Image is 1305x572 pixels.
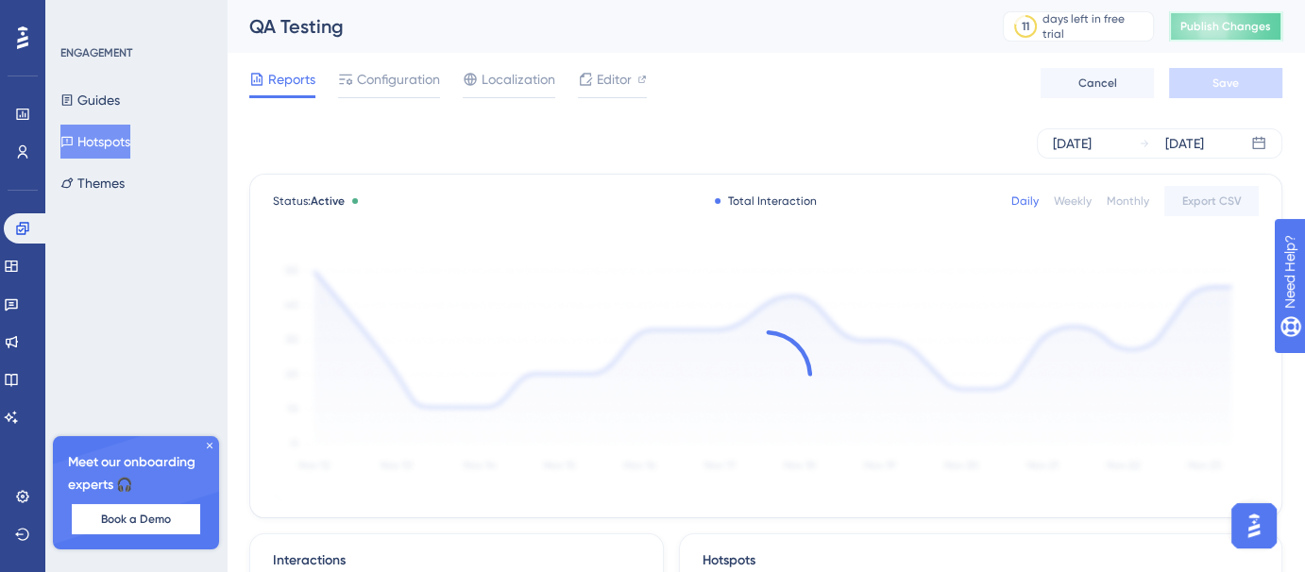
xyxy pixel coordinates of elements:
[1169,11,1282,42] button: Publish Changes
[273,193,345,209] span: Status:
[268,68,315,91] span: Reports
[1022,19,1029,34] div: 11
[1212,76,1239,91] span: Save
[249,13,956,40] div: QA Testing
[1169,68,1282,98] button: Save
[1041,68,1154,98] button: Cancel
[101,512,171,527] span: Book a Demo
[1165,132,1204,155] div: [DATE]
[72,504,200,534] button: Book a Demo
[60,125,130,159] button: Hotspots
[357,68,440,91] span: Configuration
[1078,76,1117,91] span: Cancel
[60,83,120,117] button: Guides
[1042,11,1147,42] div: days left in free trial
[44,5,118,27] span: Need Help?
[1182,193,1242,209] span: Export CSV
[311,194,345,208] span: Active
[715,193,817,209] div: Total Interaction
[1011,193,1039,209] div: Daily
[1226,497,1282,554] iframe: UserGuiding AI Assistant Launcher
[1054,193,1092,209] div: Weekly
[68,451,204,496] span: Meet our onboarding experts 🎧
[60,45,132,60] div: ENGAGEMENT
[273,549,346,572] div: Interactions
[482,68,555,91] span: Localization
[1180,19,1271,34] span: Publish Changes
[60,166,125,200] button: Themes
[1053,132,1092,155] div: [DATE]
[1107,193,1149,209] div: Monthly
[703,549,1259,572] div: Hotspots
[1164,186,1259,216] button: Export CSV
[597,68,632,91] span: Editor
